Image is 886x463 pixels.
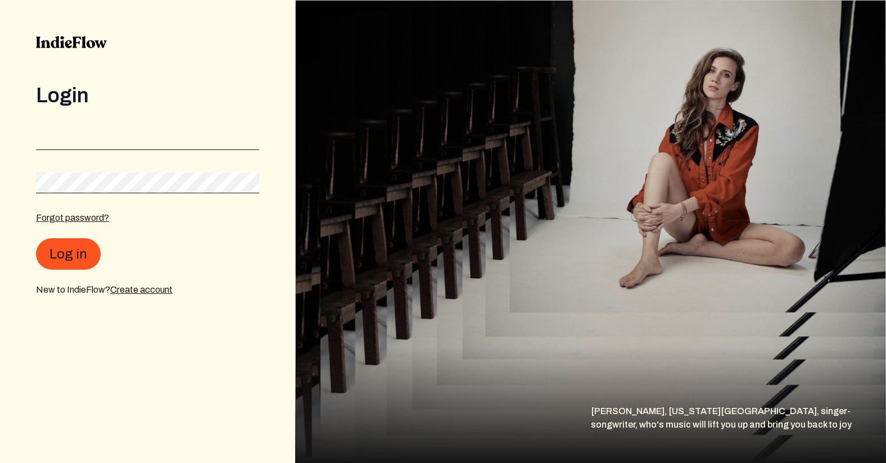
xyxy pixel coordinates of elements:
a: Forgot password? [36,213,109,223]
div: Login [36,84,259,107]
button: Log in [36,238,101,270]
img: indieflow-logo-black.svg [36,36,107,48]
div: [PERSON_NAME], [US_STATE][GEOGRAPHIC_DATA], singer-songwriter, who's music will lift you up and b... [591,405,886,463]
a: Create account [110,285,173,294]
div: New to IndieFlow? [36,283,259,297]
